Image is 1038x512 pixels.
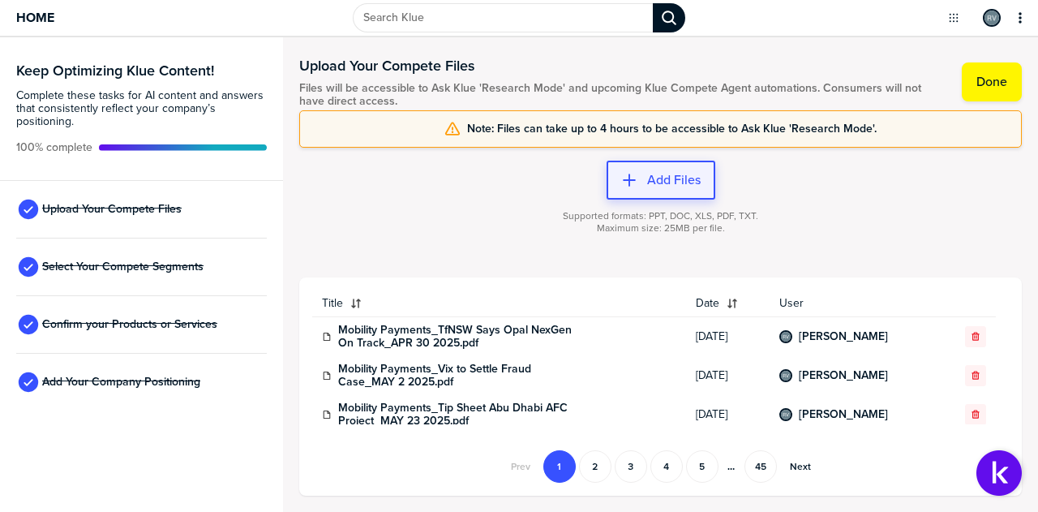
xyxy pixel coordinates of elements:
div: Search Klue [653,3,685,32]
button: Open Support Center [976,450,1022,496]
span: Home [16,11,54,24]
span: [DATE] [696,369,760,382]
span: Active [16,141,92,154]
a: [PERSON_NAME] [799,408,888,421]
button: Go to previous page [501,450,540,483]
span: Note: Files can take up to 4 hours to be accessible to Ask Klue 'Research Mode'. [467,123,877,136]
div: Ryan Vander Ryk [779,330,792,343]
button: Go to next page [780,450,821,483]
img: ced9b30f170be31f2139604fa0fe14aa-sml.png [781,332,791,342]
span: Title [322,297,343,310]
button: Title [312,290,686,316]
span: Upload Your Compete Files [42,203,182,216]
a: Mobility Payments_TfNSW Says Opal NexGen On Track_APR 30 2025.pdf [338,324,581,350]
span: Complete these tasks for AI content and answers that consistently reflect your company’s position... [16,89,267,128]
input: Search Klue [353,3,654,32]
button: Go to page 2 [579,450,611,483]
nav: Pagination Navigation [500,450,822,483]
span: [DATE] [696,408,760,421]
button: Date [686,290,770,316]
span: Confirm your Products or Services [42,318,217,331]
a: [PERSON_NAME] [799,369,888,382]
button: Add Files [607,161,715,200]
span: Select Your Compete Segments [42,260,204,273]
button: Go to page 45 [744,450,777,483]
h1: Upload Your Compete Files [299,56,946,75]
span: Maximum size: 25MB per file. [597,222,725,234]
a: Mobility Payments_Tip Sheet Abu Dhabi AFC Project_MAY 23 2025.pdf [338,402,581,428]
button: Go to page 3 [615,450,647,483]
span: Date [696,297,719,310]
button: Go to page 4 [650,450,683,483]
a: [PERSON_NAME] [799,330,888,343]
img: ced9b30f170be31f2139604fa0fe14aa-sml.png [781,410,791,419]
img: ced9b30f170be31f2139604fa0fe14aa-sml.png [781,371,791,381]
img: ced9b30f170be31f2139604fa0fe14aa-sml.png [984,11,999,25]
a: Edit Profile [981,7,1002,28]
label: Done [976,74,1007,90]
div: Ryan Vander Ryk [983,9,1001,27]
button: Open Drop [946,10,962,26]
h3: Keep Optimizing Klue Content! [16,63,267,78]
button: Done [962,62,1022,101]
label: Add Files [647,172,701,188]
span: Supported formats: PPT, DOC, XLS, PDF, TXT. [563,210,758,222]
button: Go to page 5 [686,450,718,483]
span: Files will be accessible to Ask Klue 'Research Mode' and upcoming Klue Compete Agent automations.... [299,82,946,108]
div: Ryan Vander Ryk [779,369,792,382]
div: Ryan Vander Ryk [779,408,792,421]
span: User [779,297,932,310]
a: Mobility Payments_Vix to Settle Fraud Case_MAY 2 2025.pdf [338,363,581,389]
span: [DATE] [696,330,760,343]
span: Add Your Company Positioning [42,376,200,389]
